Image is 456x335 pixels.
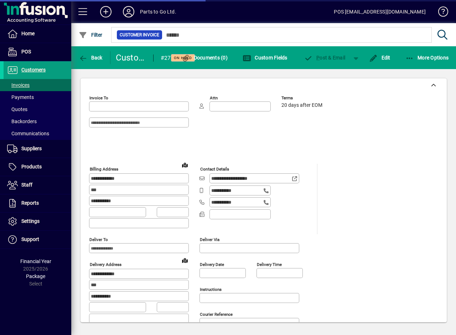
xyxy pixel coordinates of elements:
a: Suppliers [4,140,71,158]
a: Communications [4,127,71,140]
span: Backorders [7,119,37,124]
mat-label: Deliver via [200,237,219,242]
button: Edit [367,51,392,64]
div: POS [EMAIL_ADDRESS][DOMAIN_NAME] [334,6,426,17]
span: Payments [7,94,34,100]
span: Customer Invoice [120,31,159,38]
span: Filter [79,32,103,38]
button: Back [77,51,104,64]
div: Parts to Go Ltd. [140,6,176,17]
mat-label: Delivery date [200,262,224,267]
span: Back [79,55,103,61]
a: Knowledge Base [433,1,447,25]
mat-label: Deliver To [89,237,108,242]
a: Quotes [4,103,71,115]
app-page-header-button: Back [71,51,110,64]
button: Add [94,5,117,18]
a: View on map [179,255,191,266]
a: POS [4,43,71,61]
span: More Options [405,55,449,61]
span: Terms [281,96,324,100]
mat-label: Attn [210,95,218,100]
span: Home [21,31,35,36]
a: Payments [4,91,71,103]
button: Documents (0) [180,51,229,64]
span: Settings [21,218,40,224]
a: View on map [179,159,191,171]
a: Invoices [4,79,71,91]
span: P [316,55,320,61]
span: Reports [21,200,39,206]
span: Staff [21,182,32,188]
a: Backorders [4,115,71,127]
span: POS [21,49,31,54]
span: Financial Year [20,258,51,264]
span: Invoices [7,82,30,88]
span: Custom Fields [243,55,287,61]
span: Suppliers [21,146,42,151]
span: Support [21,236,39,242]
button: Profile [117,5,140,18]
span: Communications [7,131,49,136]
a: Staff [4,176,71,194]
button: More Options [404,51,451,64]
span: 20 days after EOM [281,103,322,108]
mat-label: Courier Reference [200,312,233,316]
div: Customer Invoice [116,52,146,63]
a: Settings [4,213,71,230]
button: Custom Fields [241,51,289,64]
mat-label: Delivery time [257,262,282,267]
span: Products [21,164,42,169]
span: Documents (0) [181,55,228,61]
mat-label: Instructions [200,287,222,292]
mat-label: Invoice To [89,95,108,100]
span: ost & Email [304,55,346,61]
a: Products [4,158,71,176]
a: Support [4,231,71,248]
a: Home [4,25,71,43]
button: Filter [77,28,104,41]
span: Package [26,273,45,279]
span: Quotes [7,106,27,112]
span: Customers [21,67,46,73]
a: Reports [4,194,71,212]
div: #276025 [161,52,175,64]
button: Post & Email [301,51,349,64]
span: Edit [369,55,390,61]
